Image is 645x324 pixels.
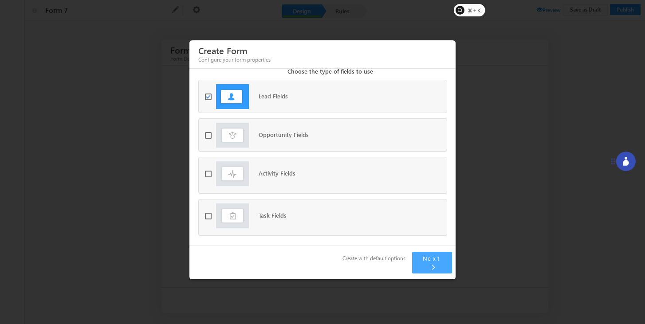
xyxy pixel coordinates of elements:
button: Create with default options [336,252,412,265]
div: Choose the type of fields to use [198,67,462,80]
button: Next [412,252,452,273]
span: Opportunity Fields [259,131,309,138]
span: Configure your form properties [198,56,271,63]
span: Next [423,254,441,262]
span: Activity Fields [259,169,295,177]
span: Lead Fields [259,92,288,100]
h3: Create Form [198,45,453,55]
span: Task Fields [259,211,287,219]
